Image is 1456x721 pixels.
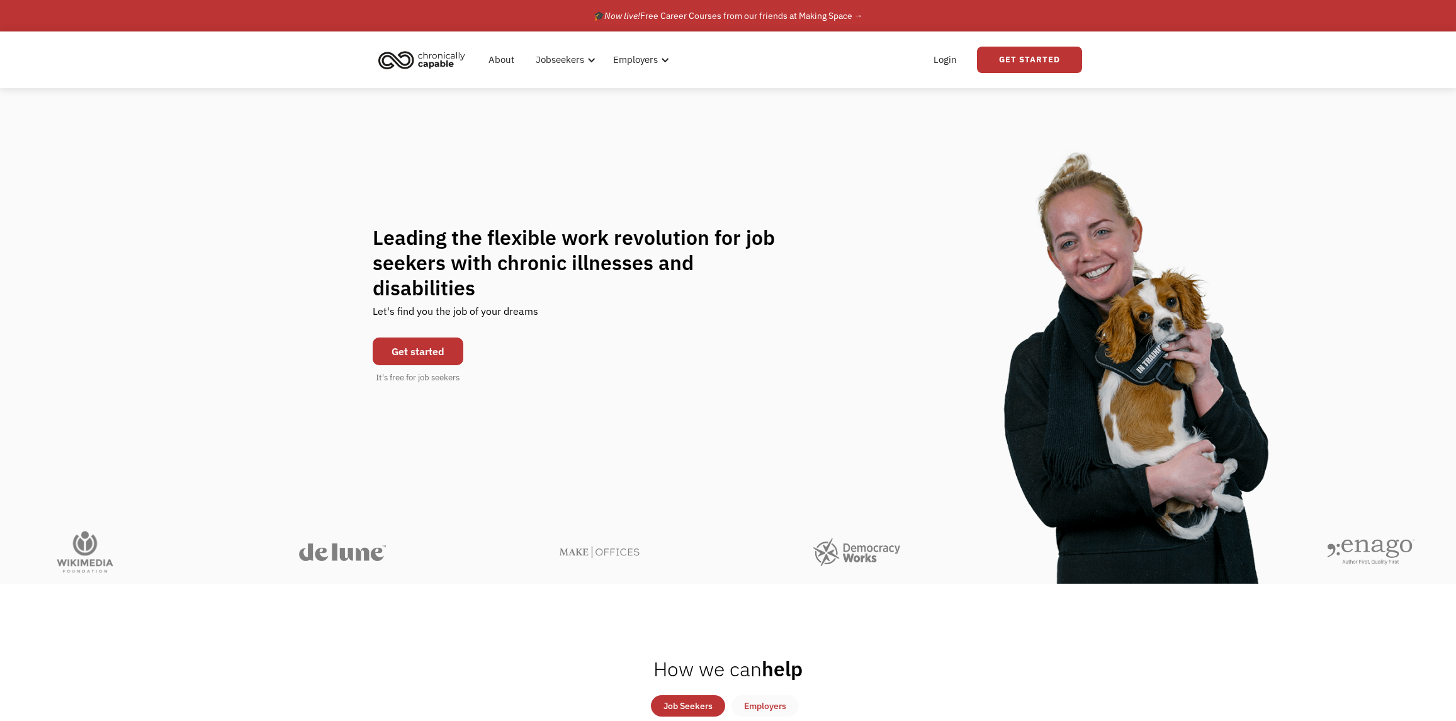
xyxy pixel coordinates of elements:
div: Employers [744,698,786,713]
a: home [375,46,475,74]
h1: Leading the flexible work revolution for job seekers with chronic illnesses and disabilities [373,225,799,300]
div: Jobseekers [536,52,584,67]
a: Get Started [977,47,1082,73]
span: How we can [653,656,762,682]
img: Chronically Capable logo [375,46,469,74]
div: 🎓 Free Career Courses from our friends at Making Space → [594,8,863,23]
div: Job Seekers [663,698,713,713]
a: Get started [373,338,463,365]
div: Let's find you the job of your dreams [373,300,538,331]
div: Employers [613,52,658,67]
a: About [481,40,522,80]
a: Login [926,40,964,80]
div: Employers [606,40,673,80]
em: Now live! [604,10,640,21]
div: It's free for job seekers [376,372,460,384]
div: Jobseekers [528,40,599,80]
h2: help [653,656,803,681]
